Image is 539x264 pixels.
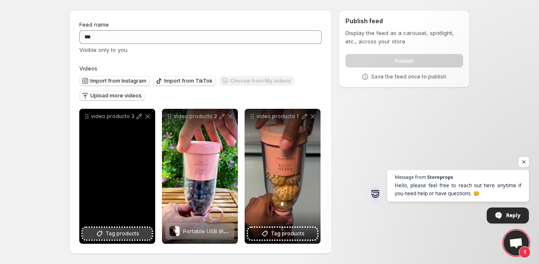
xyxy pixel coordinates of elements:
button: Tag products [248,228,317,240]
button: Tag products [83,228,152,240]
span: Message from [395,175,426,179]
p: Display the feed as a carousel, spotlight, etc., across your store. [345,29,463,46]
p: video producto 1 [256,113,300,120]
p: video producto 3 [91,113,135,120]
span: Feed name [79,21,109,28]
span: Hello, please feel free to reach out here anytime if you need help or have questions. 😊 [395,181,521,197]
img: Portable USB Blender – 380ml Personal Mixer with high-quality Cup and Wireless Charging directly ... [170,226,180,236]
a: Open chat [504,230,529,256]
span: Portable USB Blender – 380ml Personal Mixer with high-quality Cup and Wireless Charging directly ... [183,228,485,234]
h2: Publish feed [345,17,463,25]
span: Tag products [105,229,139,238]
span: Reply [506,208,520,223]
div: video producto 1Tag products [245,109,321,244]
span: Import from Instagram [90,78,146,84]
span: Import from TikTok [164,78,213,84]
p: Save the feed once to publish. [371,73,447,80]
button: Import from Instagram [79,76,150,86]
span: Visible only to you. [79,46,129,53]
div: video producto 2Portable USB Blender – 380ml Personal Mixer with high-quality Cup and Wireless Ch... [162,109,238,244]
span: Storeprops [427,175,453,179]
span: 1 [519,246,531,258]
div: video producto 3Tag products [79,109,155,244]
span: Videos [79,65,97,72]
span: Tag products [271,229,305,238]
button: Import from TikTok [153,76,216,86]
p: video producto 2 [174,113,218,120]
button: Upload more videos [79,91,145,101]
span: Upload more videos [90,92,142,99]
